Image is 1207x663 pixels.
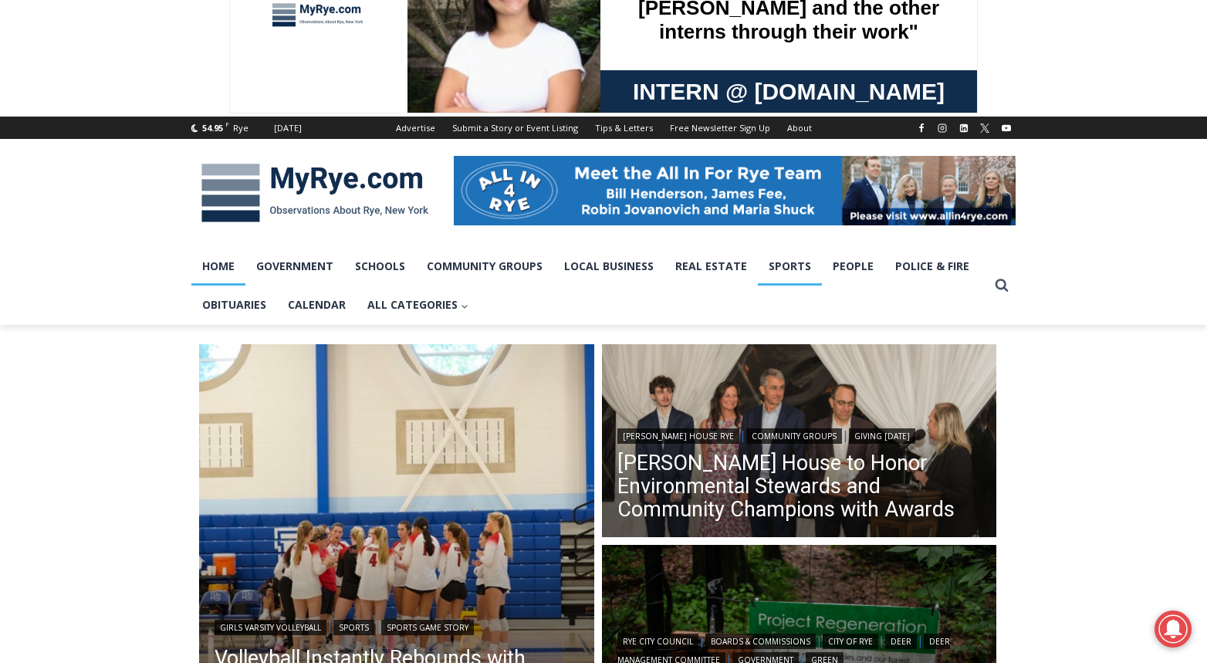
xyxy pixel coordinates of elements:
[225,120,229,128] span: F
[617,425,982,444] div: | |
[779,117,820,139] a: About
[202,122,223,134] span: 54.95
[661,117,779,139] a: Free Newsletter Sign Up
[758,247,822,286] a: Sports
[454,156,1016,225] img: All in for Rye
[746,428,842,444] a: Community Groups
[371,150,748,192] a: Intern @ [DOMAIN_NAME]
[602,344,997,542] img: (PHOTO: Ferdinand Coghlan (Rye High School Eagle Scout), Lisa Dominici (executive director, Rye Y...
[975,119,994,137] a: X
[387,117,820,139] nav: Secondary Navigation
[191,247,988,325] nav: Primary Navigation
[274,121,302,135] div: [DATE]
[181,130,188,146] div: 6
[884,247,980,286] a: Police & Fire
[387,117,444,139] a: Advertise
[191,247,245,286] a: Home
[617,452,982,521] a: [PERSON_NAME] House to Honor Environmental Stewards and Community Champions with Awards
[162,130,169,146] div: 2
[357,286,479,324] button: Child menu of All Categories
[215,617,579,635] div: | |
[705,634,816,649] a: Boards & Commissions
[587,117,661,139] a: Tips & Letters
[215,620,326,635] a: Girls Varsity Volleyball
[233,121,248,135] div: Rye
[12,155,205,191] h4: [PERSON_NAME] Read Sanctuary Fall Fest: [DATE]
[390,1,729,150] div: "At the 10am stand-up meeting, each intern gets a chance to take [PERSON_NAME] and the other inte...
[822,247,884,286] a: People
[823,634,878,649] a: City of Rye
[416,247,553,286] a: Community Groups
[277,286,357,324] a: Calendar
[602,344,997,542] a: Read More Wainwright House to Honor Environmental Stewards and Community Champions with Awards
[404,154,715,188] span: Intern @ [DOMAIN_NAME]
[191,153,438,233] img: MyRye.com
[912,119,931,137] a: Facebook
[933,119,952,137] a: Instagram
[344,247,416,286] a: Schools
[333,620,374,635] a: Sports
[381,620,474,635] a: Sports Game Story
[1,154,231,192] a: [PERSON_NAME] Read Sanctuary Fall Fest: [DATE]
[997,119,1016,137] a: YouTube
[988,272,1016,299] button: View Search Form
[553,247,664,286] a: Local Business
[849,428,915,444] a: Giving [DATE]
[444,117,587,139] a: Submit a Story or Event Listing
[617,634,698,649] a: Rye City Council
[245,247,344,286] a: Government
[617,428,739,444] a: [PERSON_NAME] House Rye
[664,247,758,286] a: Real Estate
[173,130,177,146] div: /
[885,634,917,649] a: Deer
[955,119,973,137] a: Linkedin
[191,286,277,324] a: Obituaries
[162,46,223,127] div: Birds of Prey: Falcon and hawk demos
